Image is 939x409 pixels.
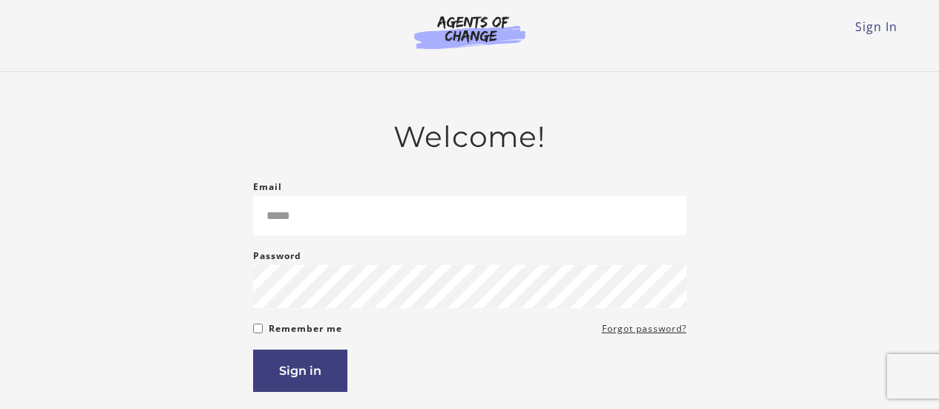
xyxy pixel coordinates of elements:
a: Forgot password? [602,320,687,338]
label: Email [253,178,282,196]
button: Sign in [253,350,347,392]
label: Password [253,247,301,265]
h2: Welcome! [253,120,687,154]
a: Sign In [855,19,897,35]
label: Remember me [269,320,342,338]
img: Agents of Change Logo [399,15,541,49]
